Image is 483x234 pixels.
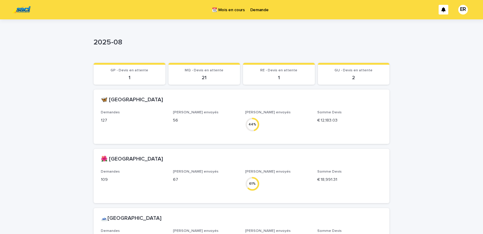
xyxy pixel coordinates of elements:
span: [PERSON_NAME] envoyés [173,229,219,233]
span: [PERSON_NAME] envoyés [173,111,219,114]
span: [PERSON_NAME] envoyés [245,111,291,114]
p: € 18,991.31 [317,177,382,183]
span: GU - Devis en attente [334,69,373,72]
span: GP - Devis en attente [110,69,148,72]
span: Somme Devis [317,229,342,233]
span: Demandes [101,111,120,114]
div: ER [458,5,468,15]
p: 21 [172,75,237,81]
span: Somme Devis [317,111,342,114]
h2: 🗻[GEOGRAPHIC_DATA] [101,215,162,222]
span: RE - Devis en attente [260,69,297,72]
span: [PERSON_NAME] envoyés [245,229,291,233]
span: Somme Devis [317,170,342,174]
p: 2025-08 [94,38,387,47]
span: Demandes [101,170,120,174]
p: 127 [101,117,166,124]
h2: 🌺 [GEOGRAPHIC_DATA] [101,156,163,163]
p: 1 [97,75,162,81]
p: 67 [173,177,238,183]
p: 1 [247,75,311,81]
p: € 12,183.03 [317,117,382,124]
p: 2 [321,75,386,81]
p: 56 [173,117,238,124]
h2: 🦋 [GEOGRAPHIC_DATA] [101,97,163,103]
span: MQ - Devis en attente [185,69,223,72]
span: [PERSON_NAME] envoyés [173,170,219,174]
p: 109 [101,177,166,183]
img: UC29JcTLQ3GheANZ19ks [12,4,30,16]
span: [PERSON_NAME] envoyés [245,170,291,174]
span: Demandes [101,229,120,233]
div: 44 % [245,121,260,128]
div: 61 % [245,180,260,187]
